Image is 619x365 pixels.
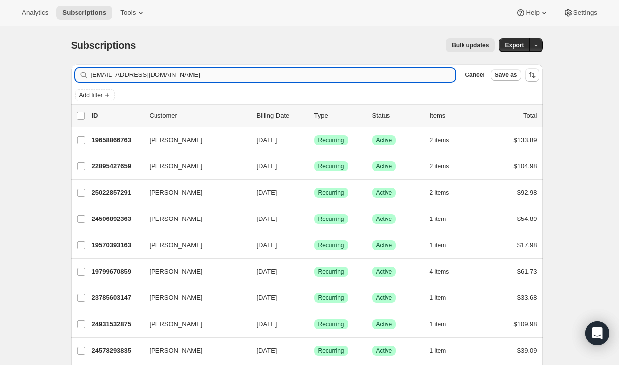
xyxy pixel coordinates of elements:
[75,89,115,101] button: Add filter
[430,344,457,358] button: 1 item
[16,6,54,20] button: Analytics
[257,268,277,275] span: [DATE]
[150,135,203,145] span: [PERSON_NAME]
[526,9,539,17] span: Help
[92,135,142,145] p: 19658866763
[150,161,203,171] span: [PERSON_NAME]
[318,347,344,355] span: Recurring
[92,291,537,305] div: 23785603147[PERSON_NAME][DATE]SuccessRecurringSuccessActive1 item$33.68
[318,136,344,144] span: Recurring
[92,161,142,171] p: 22895427659
[573,9,597,17] span: Settings
[144,211,243,227] button: [PERSON_NAME]
[257,111,307,121] p: Billing Date
[92,317,537,331] div: 24931532875[PERSON_NAME][DATE]SuccessRecurringSuccessActive1 item$109.98
[318,162,344,170] span: Recurring
[430,320,446,328] span: 1 item
[495,71,517,79] span: Save as
[150,267,203,277] span: [PERSON_NAME]
[430,268,449,276] span: 4 items
[514,320,537,328] span: $109.98
[318,241,344,249] span: Recurring
[517,347,537,354] span: $39.09
[376,189,392,197] span: Active
[430,238,457,252] button: 1 item
[257,320,277,328] span: [DATE]
[144,158,243,174] button: [PERSON_NAME]
[120,9,136,17] span: Tools
[92,265,537,279] div: 19799670859[PERSON_NAME][DATE]SuccessRecurringSuccessActive4 items$61.73
[517,215,537,222] span: $54.89
[150,188,203,198] span: [PERSON_NAME]
[452,41,489,49] span: Bulk updates
[144,316,243,332] button: [PERSON_NAME]
[92,238,537,252] div: 19570393163[PERSON_NAME][DATE]SuccessRecurringSuccessActive1 item$17.98
[430,291,457,305] button: 1 item
[491,69,521,81] button: Save as
[430,159,460,173] button: 2 items
[510,6,555,20] button: Help
[144,343,243,359] button: [PERSON_NAME]
[514,136,537,144] span: $133.89
[257,162,277,170] span: [DATE]
[318,215,344,223] span: Recurring
[430,265,460,279] button: 4 items
[56,6,112,20] button: Subscriptions
[517,241,537,249] span: $17.98
[318,294,344,302] span: Recurring
[92,212,537,226] div: 24506892363[PERSON_NAME][DATE]SuccessRecurringSuccessActive1 item$54.89
[430,215,446,223] span: 1 item
[150,346,203,356] span: [PERSON_NAME]
[376,136,392,144] span: Active
[314,111,364,121] div: Type
[92,111,537,121] div: IDCustomerBilling DateTypeStatusItemsTotal
[92,133,537,147] div: 19658866763[PERSON_NAME][DATE]SuccessRecurringSuccessActive2 items$133.89
[430,136,449,144] span: 2 items
[114,6,152,20] button: Tools
[376,268,392,276] span: Active
[430,347,446,355] span: 1 item
[71,40,136,51] span: Subscriptions
[430,186,460,200] button: 2 items
[517,268,537,275] span: $61.73
[376,320,392,328] span: Active
[523,111,537,121] p: Total
[92,159,537,173] div: 22895427659[PERSON_NAME][DATE]SuccessRecurringSuccessActive2 items$104.98
[430,294,446,302] span: 1 item
[585,321,609,345] div: Open Intercom Messenger
[525,68,539,82] button: Sort the results
[376,241,392,249] span: Active
[446,38,495,52] button: Bulk updates
[92,319,142,329] p: 24931532875
[430,241,446,249] span: 1 item
[144,132,243,148] button: [PERSON_NAME]
[92,111,142,121] p: ID
[150,319,203,329] span: [PERSON_NAME]
[22,9,48,17] span: Analytics
[92,214,142,224] p: 24506892363
[430,162,449,170] span: 2 items
[376,162,392,170] span: Active
[376,294,392,302] span: Active
[257,215,277,222] span: [DATE]
[430,212,457,226] button: 1 item
[144,185,243,201] button: [PERSON_NAME]
[557,6,603,20] button: Settings
[92,186,537,200] div: 25022857291[PERSON_NAME][DATE]SuccessRecurringSuccessActive2 items$92.98
[257,241,277,249] span: [DATE]
[92,293,142,303] p: 23785603147
[257,189,277,196] span: [DATE]
[505,41,524,49] span: Export
[92,188,142,198] p: 25022857291
[318,189,344,197] span: Recurring
[150,111,249,121] p: Customer
[257,347,277,354] span: [DATE]
[318,320,344,328] span: Recurring
[372,111,422,121] p: Status
[144,290,243,306] button: [PERSON_NAME]
[514,162,537,170] span: $104.98
[430,133,460,147] button: 2 items
[465,71,484,79] span: Cancel
[461,69,488,81] button: Cancel
[92,267,142,277] p: 19799670859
